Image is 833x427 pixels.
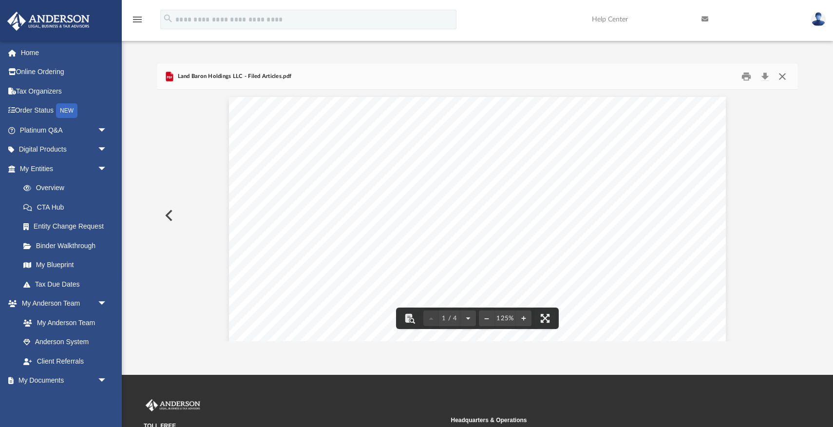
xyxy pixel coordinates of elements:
[811,12,826,26] img: User Pic
[318,192,342,354] span: 
[627,158,636,320] span: 2
[571,158,596,320] span: 
[474,158,636,320] span: 
[163,13,173,24] i: search
[314,239,322,402] span: Q
[340,158,502,320] span: 
[342,158,351,320] span: K
[529,158,571,320] span:  H
[4,12,93,31] img: Anderson Advisors Platinum Portal
[7,294,117,313] a: My Anderson Teamarrow_drop_down
[266,262,274,424] span: 0
[609,158,633,320] span: 
[355,239,363,402] span: )
[524,158,532,320] span: /
[451,416,752,425] small: Headquarters & Operations
[567,158,591,320] span: 
[291,192,316,354] span: 
[157,202,179,229] button: Previous File
[157,64,797,341] div: Preview
[14,178,122,198] a: Overview
[333,239,495,402] span: 
[291,239,316,402] span: 
[340,192,502,354] span: 
[364,239,372,402] span: !
[14,217,122,236] a: Entity Change Request
[297,239,322,402] span: 
[569,158,577,320] span: /
[381,158,390,320] span: H
[347,181,510,344] span: 
[14,197,122,217] a: CTA Hub
[377,158,401,320] span: 
[514,262,676,424] span: 
[285,192,294,354] span: #
[439,308,460,329] button: 1 / 4
[308,239,332,402] span: 
[302,158,326,320] span: 
[342,192,351,354] span: (
[592,158,619,320] span: K
[97,120,117,140] span: arrow_drop_down
[756,69,774,84] button: Download
[7,371,117,390] a: My Documentsarrow_drop_down
[175,72,291,81] span: Land Baron Holdings LLC - Filed Articles.pdf
[774,69,791,84] button: Close
[14,332,117,352] a: Anderson System
[157,90,797,341] div: Document Viewer
[404,158,412,320] span: M
[7,62,122,82] a: Online Ordering
[356,192,364,354] span: !
[411,158,435,320] span: 
[516,308,531,329] button: Zoom in
[266,158,274,320] span: 0
[516,262,541,424] span: 
[553,158,561,320] span: /
[14,313,112,332] a: My Anderson Team
[581,158,670,320] span: 
[361,158,406,320] span: 
[555,158,579,320] span: 
[14,351,117,371] a: Client Referrals
[479,308,494,329] button: Zoom out
[132,19,143,25] a: menu
[157,90,797,341] div: File preview
[518,262,527,424] span: M
[408,158,570,320] span: 
[481,158,552,320] span:  
[285,158,294,320] span: d
[562,158,570,320] span: I
[439,315,460,322] span: 1 / 4
[7,43,122,62] a: Home
[320,239,328,402] span: Q
[523,262,531,424] span: 2
[273,217,281,379] span: ^
[360,239,368,402] span: !
[335,239,351,402] span: &'
[7,159,122,178] a: My Entitiesarrow_drop_down
[450,158,458,320] span: M
[416,158,440,320] span: 
[132,14,143,25] i: menu
[352,158,377,320] span: 
[97,371,117,391] span: arrow_drop_down
[494,315,516,322] div: Current zoom level
[270,158,279,320] span: ^
[7,81,122,101] a: Tax Organizers
[485,217,647,379] span: 
[7,140,122,159] a: Digital Productsarrow_drop_down
[268,262,277,424] span: f
[268,217,277,379] span: 0
[350,239,359,402] span: (
[576,158,601,320] span: 
[314,192,322,354] span: %
[144,399,202,412] img: Anderson Advisors Platinum Portal
[97,159,117,179] span: arrow_drop_down
[301,192,309,354] span: $
[325,158,350,320] span: 
[357,158,365,320] span: M
[557,158,582,320] span: 
[351,192,360,354] span: !
[447,158,472,320] span: 
[335,158,343,320] span: H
